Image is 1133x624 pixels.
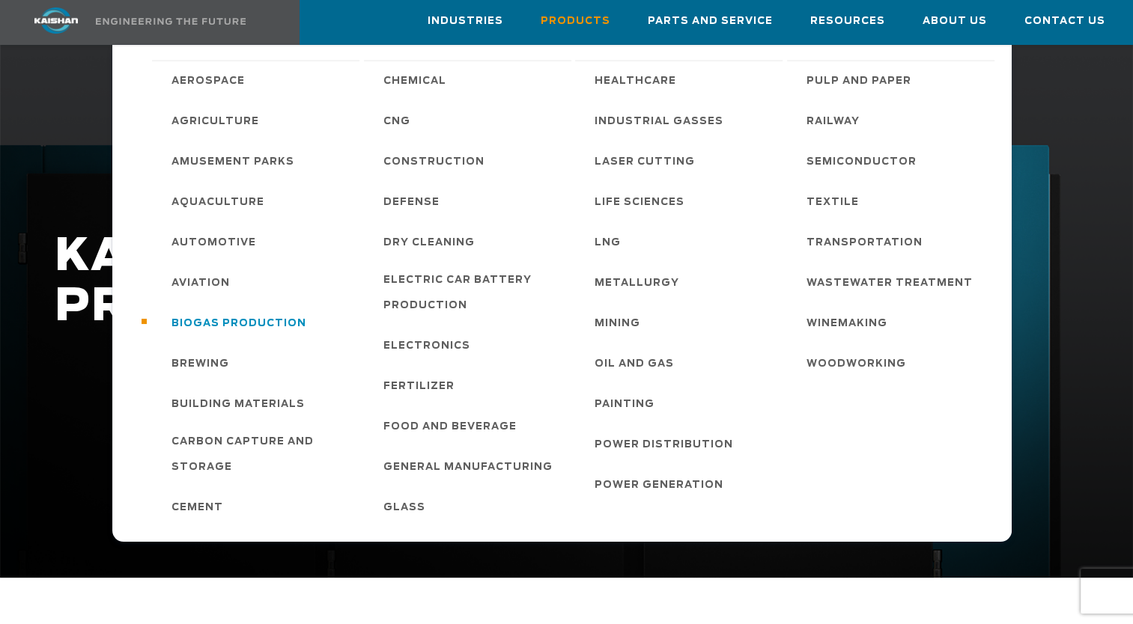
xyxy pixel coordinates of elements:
span: Metallurgy [595,271,679,296]
span: Biogas Production [171,311,306,337]
a: Agriculture [157,100,359,141]
a: Woodworking [792,343,994,383]
span: Industrial Gasses [595,109,723,135]
span: General Manufacturing [383,455,553,480]
a: Chemical [368,60,571,100]
a: Electronics [368,325,571,365]
span: Wastewater Treatment [807,271,973,296]
a: Oil and Gas [580,343,783,383]
a: Laser Cutting [580,141,783,181]
a: Industries [428,1,503,41]
span: Oil and Gas [595,352,674,377]
span: Automotive [171,230,256,256]
span: Agriculture [171,109,259,135]
a: Aerospace [157,60,359,100]
span: Winemaking [807,311,887,337]
a: Wastewater Treatment [792,262,994,302]
span: Carbon Capture and Storage [171,429,344,480]
span: About Us [923,13,987,30]
a: LNG [580,221,783,262]
a: Transportation [792,221,994,262]
span: Aviation [171,271,230,296]
span: Industries [428,13,503,30]
a: Glass [368,486,571,527]
span: Construction [383,150,485,175]
a: Power Generation [580,464,783,504]
span: Textile [807,190,859,215]
a: Amusement Parks [157,141,359,181]
a: About Us [923,1,987,41]
span: Amusement Parks [171,150,294,175]
span: Building Materials [171,392,305,417]
a: Aquaculture [157,181,359,221]
a: Construction [368,141,571,181]
a: Mining [580,302,783,343]
a: Industrial Gasses [580,100,783,141]
span: Electronics [383,334,470,359]
a: Carbon Capture and Storage [157,423,359,486]
a: Biogas Production [157,302,359,343]
span: Food and Beverage [383,415,517,440]
span: Dry Cleaning [383,230,475,256]
a: Food and Beverage [368,406,571,446]
span: Power Generation [595,473,723,498]
span: Resources [810,13,885,30]
a: Parts and Service [648,1,773,41]
span: Glass [383,495,425,521]
a: General Manufacturing [368,446,571,486]
span: Healthcare [595,69,676,94]
span: Laser Cutting [595,150,695,175]
a: Life Sciences [580,181,783,221]
span: Transportation [807,230,923,256]
a: CNG [368,100,571,141]
span: Contact Us [1024,13,1105,30]
a: Building Materials [157,383,359,423]
img: Engineering the future [96,18,246,25]
a: Power Distribution [580,423,783,464]
span: Defense [383,190,440,215]
span: Aerospace [171,69,245,94]
span: Mining [595,311,640,337]
span: Semiconductor [807,150,917,175]
a: Fertilizer [368,365,571,406]
span: Power Distribution [595,432,733,458]
a: Resources [810,1,885,41]
span: Cement [171,495,223,521]
a: Automotive [157,221,359,262]
a: Dry Cleaning [368,221,571,262]
a: Metallurgy [580,262,783,302]
a: Contact Us [1024,1,1105,41]
span: Woodworking [807,352,906,377]
a: Railway [792,100,994,141]
span: CNG [383,109,410,135]
a: Cement [157,486,359,527]
a: Semiconductor [792,141,994,181]
span: Parts and Service [648,13,773,30]
span: Railway [807,109,860,135]
a: Aviation [157,262,359,302]
a: Pulp and Paper [792,60,994,100]
a: Electric Car Battery Production [368,262,571,325]
a: Healthcare [580,60,783,100]
span: LNG [595,230,621,256]
span: Life Sciences [595,190,684,215]
a: Defense [368,181,571,221]
a: Textile [792,181,994,221]
span: Fertilizer [383,374,455,400]
a: Painting [580,383,783,423]
span: Electric Car Battery Production [383,268,556,319]
a: Products [541,1,610,41]
h1: KAISHAN PRODUCTS [55,232,905,332]
a: Brewing [157,343,359,383]
span: Chemical [383,69,446,94]
span: Brewing [171,352,229,377]
span: Aquaculture [171,190,264,215]
span: Pulp and Paper [807,69,911,94]
a: Winemaking [792,302,994,343]
span: Painting [595,392,654,417]
span: Products [541,13,610,30]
